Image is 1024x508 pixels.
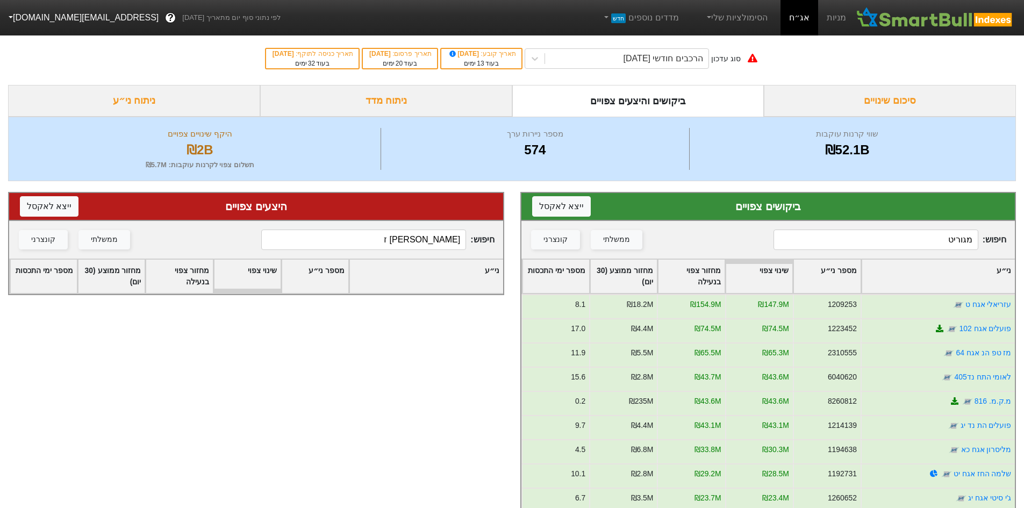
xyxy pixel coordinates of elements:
div: ₪2B [22,140,378,160]
div: ניתוח ני״ע [8,85,260,117]
div: ₪74.5M [694,323,721,334]
div: ₪4.4M [631,420,653,431]
a: מ.ק.מ. 816 [974,397,1011,405]
div: ₪18.2M [626,299,653,310]
div: ₪5.5M [631,347,653,359]
div: ₪6.8M [631,444,653,455]
div: היקף שינויים צפויים [22,128,378,140]
div: תאריך כניסה לתוקף : [271,49,353,59]
span: 20 [396,60,403,67]
div: ₪65.5M [694,347,721,359]
div: ביקושים והיצעים צפויים [512,85,764,117]
div: 17.0 [571,323,585,334]
div: ₪147.9M [758,299,789,310]
a: שלמה החז אגח יט [953,469,1011,478]
a: מז טפ הנ אגח 64 [956,348,1011,357]
div: ₪74.5M [762,323,789,334]
div: 1192731 [827,468,856,480]
span: [DATE] [448,50,481,58]
div: 0.2 [575,396,585,407]
div: ₪33.8M [694,444,721,455]
img: tase link [943,348,954,359]
span: חדש [611,13,626,23]
button: ממשלתי [591,230,642,249]
a: מליסרון אגח כא [961,445,1011,454]
input: 352 רשומות... [261,230,466,250]
div: קונצרני [31,234,55,246]
div: ₪23.4M [762,492,789,504]
div: 10.1 [571,468,585,480]
div: ₪43.6M [694,396,721,407]
input: 222 רשומות... [774,230,978,250]
div: ₪2.8M [631,468,653,480]
div: שווי קרנות עוקבות [692,128,1002,140]
div: 1223452 [827,323,856,334]
div: Toggle SortBy [658,260,725,293]
div: 15.6 [571,371,585,383]
div: היצעים צפויים [20,198,492,214]
div: ₪3.5M [631,492,653,504]
div: Toggle SortBy [726,260,792,293]
button: ייצא לאקסל [20,196,78,217]
a: ג'י סיטי אגח יג [968,493,1011,502]
div: 9.7 [575,420,585,431]
div: 8260812 [827,396,856,407]
div: ₪4.4M [631,323,653,334]
div: ₪2.8M [631,371,653,383]
div: ₪29.2M [694,468,721,480]
button: ייצא לאקסל [532,196,591,217]
div: ₪65.3M [762,347,789,359]
div: ₪52.1B [692,140,1002,160]
div: ₪43.1M [694,420,721,431]
div: 574 [384,140,687,160]
a: פועלים אגח 102 [959,324,1011,333]
div: Toggle SortBy [349,260,503,293]
div: ממשלתי [91,234,118,246]
div: 11.9 [571,347,585,359]
div: תאריך פרסום : [368,49,432,59]
div: ממשלתי [603,234,630,246]
div: Toggle SortBy [146,260,212,293]
div: מספר ניירות ערך [384,128,687,140]
img: tase link [942,372,953,383]
span: [DATE] [273,50,296,58]
a: הסימולציות שלי [700,7,772,28]
span: ? [168,11,174,25]
div: הרכבים חודשי [DATE] [624,52,703,65]
div: תשלום צפוי לקרנות עוקבות : ₪5.7M [22,160,378,170]
div: ₪43.6M [762,396,789,407]
div: 1194638 [827,444,856,455]
div: תאריך קובע : [447,49,516,59]
span: לפי נתוני סוף יום מתאריך [DATE] [182,12,281,23]
a: פועלים הת נד יג [960,421,1011,430]
span: 32 [308,60,315,67]
span: חיפוש : [261,230,494,250]
a: מדדים נוספיםחדש [598,7,683,28]
div: ₪28.5M [762,468,789,480]
a: לאומי התח נד405 [954,373,1011,381]
div: Toggle SortBy [862,260,1015,293]
img: tase link [948,420,958,431]
div: Toggle SortBy [522,260,589,293]
div: בעוד ימים [447,59,516,68]
div: בעוד ימים [368,59,432,68]
div: Toggle SortBy [793,260,860,293]
span: 13 [477,60,484,67]
div: Toggle SortBy [282,260,348,293]
div: Toggle SortBy [10,260,77,293]
div: 8.1 [575,299,585,310]
span: [DATE] [369,50,392,58]
div: 6040620 [827,371,856,383]
div: ₪43.6M [762,371,789,383]
button: קונצרני [531,230,580,249]
img: tase link [956,493,966,504]
div: ₪43.1M [762,420,789,431]
img: tase link [962,396,972,407]
div: בעוד ימים [271,59,353,68]
img: tase link [953,299,963,310]
div: 2310555 [827,347,856,359]
div: ₪30.3M [762,444,789,455]
img: tase link [947,324,957,334]
span: חיפוש : [774,230,1006,250]
div: 1260652 [827,492,856,504]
